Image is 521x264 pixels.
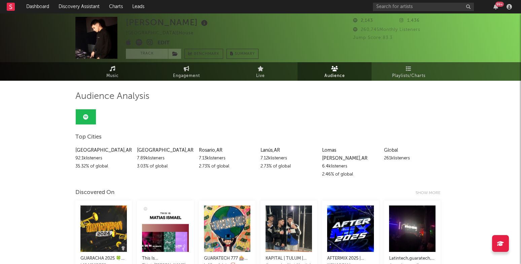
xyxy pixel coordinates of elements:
span: 2,143 [353,18,373,23]
span: Music [106,72,119,80]
div: KAPITAL | TULUM | RICH🏛️🗽👛 [266,255,312,263]
div: Lomas [PERSON_NAME] , AR [322,146,379,162]
span: Engagement [173,72,200,80]
a: Benchmark [184,49,223,59]
div: 99 + [495,2,504,7]
div: Discovered On [75,189,114,197]
span: 1,436 [400,18,420,23]
span: Jump Score: 83.3 [353,36,392,40]
div: 2.73 % of global [199,162,255,171]
div: [GEOGRAPHIC_DATA] , AR [137,146,194,154]
a: Playlists/Charts [372,62,446,81]
div: 7.89k listeners [137,154,194,162]
span: Playlists/Charts [392,72,425,80]
div: 7.13k listeners [199,154,255,162]
input: Search for artists [373,3,474,11]
div: 35.32 % of global [75,162,132,171]
a: Live [223,62,298,81]
span: Audience Analysis [75,92,149,101]
div: 2.46 % of global [322,171,379,179]
div: 2.73 % of global [260,162,317,171]
div: Lanús , AR [260,146,317,154]
button: Edit [158,39,170,47]
div: 3.03 % of global [137,162,194,171]
span: Audience [324,72,345,80]
div: Latintech,guaratech,after🪩🎉🥳 [389,255,436,263]
div: [GEOGRAPHIC_DATA] , AR [75,146,132,154]
a: Music [75,62,149,81]
span: 260,745 Monthly Listeners [353,28,420,32]
div: Rosario , AR [199,146,255,154]
div: Global [384,146,441,154]
div: 7.12k listeners [260,154,317,162]
span: Top Cities [75,133,102,141]
div: This Is [PERSON_NAME] [142,255,188,263]
div: GUARACHA 2025 🍀⚡️🎸 | AFTER MIX | QUE PENSARAN DE NOSOTROS EN [GEOGRAPHIC_DATA] | VAMOS A JUGAR EN... [80,255,127,263]
div: AFTERMIX 2025 | [GEOGRAPHIC_DATA] | [GEOGRAPHIC_DATA] | [GEOGRAPHIC_DATA] | AFTER PARTY | NON STO... [327,255,374,263]
button: Summary [227,49,258,59]
div: 261k listeners [384,154,441,162]
span: Live [256,72,265,80]
div: 92.1k listeners [75,154,132,162]
a: Audience [298,62,372,81]
button: Track [126,49,168,59]
div: [PERSON_NAME] [126,17,209,28]
div: 6.4k listeners [322,162,379,171]
div: Show more [416,189,446,197]
span: Benchmark [194,50,219,58]
div: [GEOGRAPHIC_DATA] | House [126,29,201,37]
a: Engagement [149,62,223,81]
button: 99+ [493,4,498,9]
span: Summary [235,52,255,56]
div: GUARATECH 777 🎰🔌⚡️🍯 [204,255,250,263]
